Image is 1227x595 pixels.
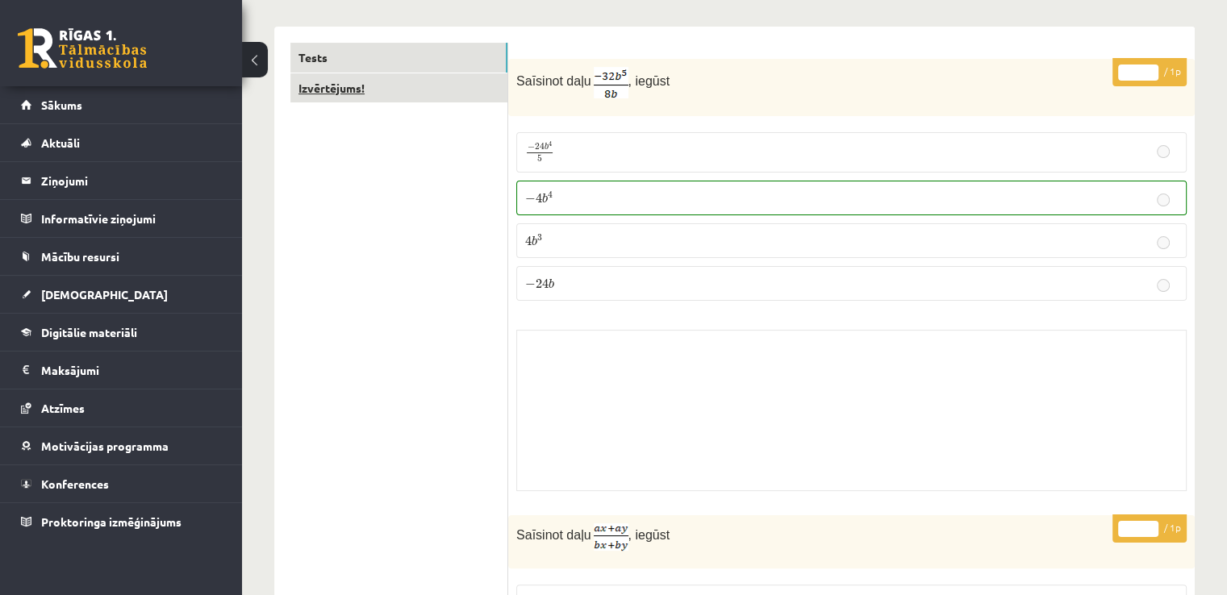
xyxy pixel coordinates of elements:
a: Konferences [21,465,222,502]
a: Mācību resursi [21,238,222,275]
span: 24 [536,278,549,288]
span: , iegūst [628,74,670,88]
span: − [528,144,535,151]
legend: Informatīvie ziņojumi [41,200,222,237]
span: Sākums [41,98,82,112]
a: Digitālie materiāli [21,314,222,351]
span: − [525,193,536,203]
p: / 1p [1112,514,1187,543]
a: Ziņojumi [21,162,222,199]
span: Aktuāli [41,135,80,150]
span: b [542,192,548,202]
span: Saīsinot daļu [516,528,591,542]
a: Proktoringa izmēģinājums [21,503,222,540]
legend: Maksājumi [41,352,222,389]
span: − [525,279,536,289]
span: [DEMOGRAPHIC_DATA] [41,287,168,302]
span: 4 [548,191,553,198]
a: Izvērtējums! [290,73,507,103]
a: Atzīmes [21,389,222,426]
a: [DEMOGRAPHIC_DATA] [21,276,222,313]
span: b [532,235,537,245]
span: b [549,277,554,288]
a: Motivācijas programma [21,427,222,464]
span: b [545,143,549,150]
span: Motivācijas programma [41,439,169,453]
span: 4 [536,193,542,202]
img: 8BAhdq2J21z20AAAAASUVORK5CYII= [594,67,628,98]
a: Maksājumi [21,352,222,389]
span: 5 [537,156,542,163]
a: Rīgas 1. Tālmācības vidusskola [18,28,147,69]
a: Tests [290,43,507,73]
span: Proktoringa izmēģinājums [41,514,182,529]
span: Digitālie materiāli [41,325,137,339]
p: / 1p [1112,58,1187,86]
span: 3 [537,234,542,241]
legend: Ziņojumi [41,162,222,199]
span: Atzīmes [41,401,85,415]
span: 4 [525,235,532,245]
span: Konferences [41,476,109,491]
span: 4 [549,142,552,147]
img: tvy9UEYL63h+pJRFrWuNEkbU6n7vZylVfIgU0P6VKr1QblepfgMCHwBApWFECwAAAABJRU5ErkJggg== [594,523,628,551]
a: Sākums [21,86,222,123]
span: Saīsinot daļu [516,74,591,88]
span: , iegūst [628,528,670,542]
a: Informatīvie ziņojumi [21,200,222,237]
span: 24 [535,144,545,151]
a: Aktuāli [21,124,222,161]
span: Mācību resursi [41,249,119,264]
